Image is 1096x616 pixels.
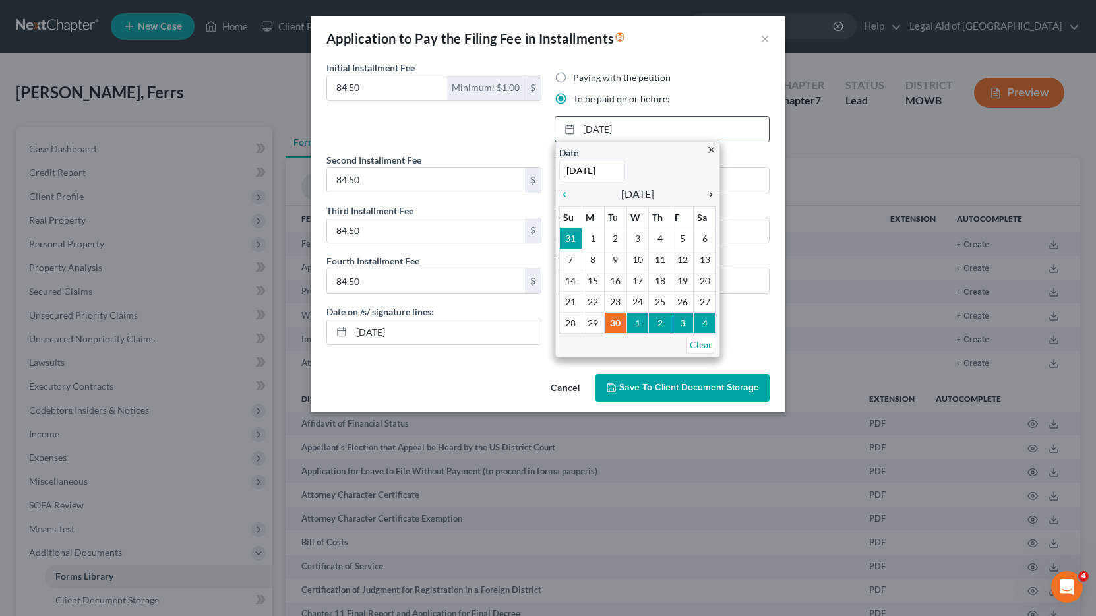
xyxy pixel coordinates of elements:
label: Initial Installment Fee [326,61,415,75]
th: F [671,206,694,228]
span: [DATE] [621,186,654,202]
label: To be paid on or before: [555,204,652,218]
td: 4 [694,312,716,333]
th: Tu [604,206,626,228]
a: chevron_right [699,186,716,202]
td: 28 [560,312,582,333]
td: 17 [626,270,649,291]
span: Save to Client Document Storage [619,382,759,393]
td: 8 [582,249,604,270]
td: 11 [649,249,671,270]
td: 29 [582,312,604,333]
input: 1/1/2013 [559,160,625,181]
a: close [706,142,716,157]
td: 31 [560,228,582,249]
input: 0.00 [327,168,525,193]
td: 15 [582,270,604,291]
td: 23 [604,291,626,312]
div: $ [525,75,541,100]
label: Paying with the petition [573,71,671,84]
td: 19 [671,270,694,291]
a: Clear [686,336,715,354]
label: Date on /s/ signature lines: [326,305,434,319]
td: 12 [671,249,694,270]
td: 22 [582,291,604,312]
input: MM/DD/YYYY [351,319,541,344]
input: 0.00 [327,218,525,243]
th: Th [649,206,671,228]
td: 1 [582,228,604,249]
span: 4 [1078,571,1089,582]
div: Minimum: $1.00 [447,75,525,100]
label: Fourth Installment Fee [326,254,419,268]
div: Application to Pay the Filing Fee in Installments [326,29,625,47]
label: Second Installment Fee [326,153,421,167]
td: 20 [694,270,716,291]
input: 0.00 [327,268,525,293]
th: M [582,206,604,228]
button: Save to Client Document Storage [595,374,770,402]
td: 9 [604,249,626,270]
label: To be paid on or before: [573,92,670,106]
td: 3 [626,228,649,249]
div: $ [525,168,541,193]
td: 25 [649,291,671,312]
td: 3 [671,312,694,333]
th: W [626,206,649,228]
td: 13 [694,249,716,270]
td: 30 [604,312,626,333]
td: 5 [671,228,694,249]
label: To be paid on or before: [555,254,652,268]
input: 0.00 [327,75,447,100]
td: 24 [626,291,649,312]
td: 14 [560,270,582,291]
div: $ [525,218,541,243]
td: 18 [649,270,671,291]
label: To be paid on or before: [555,153,652,167]
td: 1 [626,312,649,333]
th: Su [560,206,582,228]
div: $ [525,268,541,293]
td: 6 [694,228,716,249]
label: Third Installment Fee [326,204,413,218]
td: 27 [694,291,716,312]
td: 2 [604,228,626,249]
td: 2 [649,312,671,333]
i: close [706,145,716,155]
button: Cancel [540,375,590,402]
button: × [760,30,770,46]
td: 21 [560,291,582,312]
td: 4 [649,228,671,249]
a: [DATE] [555,117,769,142]
i: chevron_left [559,189,576,200]
td: 7 [560,249,582,270]
td: 26 [671,291,694,312]
iframe: Intercom live chat [1051,571,1083,603]
td: 16 [604,270,626,291]
label: Date [559,146,578,160]
i: chevron_right [699,189,716,200]
a: chevron_left [559,186,576,202]
td: 10 [626,249,649,270]
th: Sa [694,206,716,228]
